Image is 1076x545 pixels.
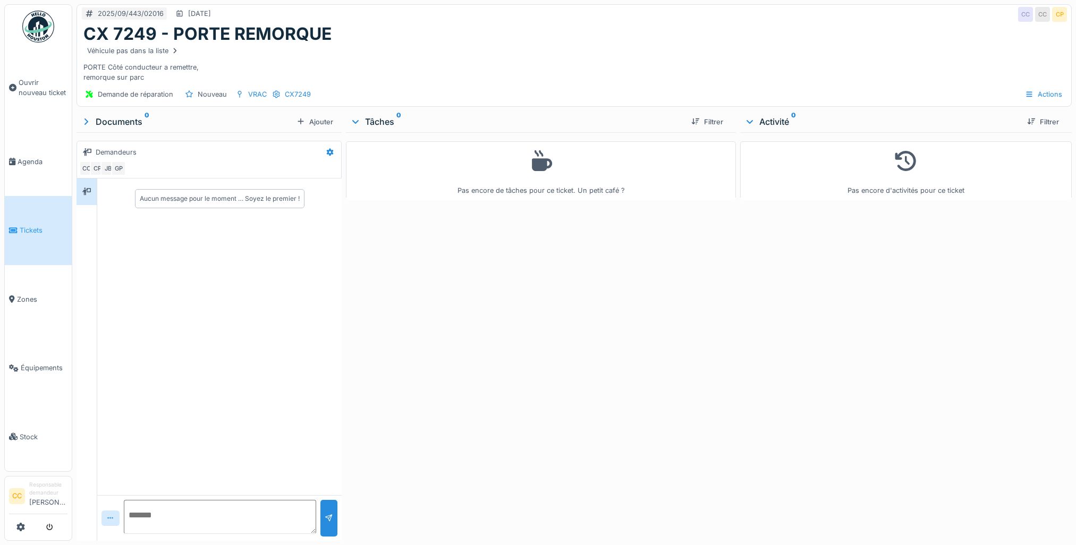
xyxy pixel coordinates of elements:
[5,265,72,334] a: Zones
[350,115,682,128] div: Tâches
[20,225,67,235] span: Tickets
[17,294,67,304] span: Zones
[100,161,115,176] div: JB
[5,196,72,265] a: Tickets
[87,46,179,56] div: Véhicule pas dans la liste
[20,432,67,442] span: Stock
[1023,115,1063,129] div: Filtrer
[140,194,300,203] div: Aucun message pour le moment … Soyez le premier !
[285,89,311,99] div: CX7249
[21,363,67,373] span: Équipements
[29,481,67,512] li: [PERSON_NAME]
[248,89,267,99] div: VRAC
[188,8,211,19] div: [DATE]
[353,146,728,195] div: Pas encore de tâches pour ce ticket. Un petit café ?
[5,127,72,196] a: Agenda
[98,8,164,19] div: 2025/09/443/02016
[83,24,332,44] h1: CX 7249 - PORTE REMORQUE
[9,481,67,514] a: CC Responsable demandeur[PERSON_NAME]
[90,161,105,176] div: CP
[5,402,72,471] a: Stock
[96,147,137,157] div: Demandeurs
[145,115,149,128] sup: 0
[1035,7,1050,22] div: CC
[98,89,173,99] div: Demande de réparation
[1018,7,1033,22] div: CC
[19,78,67,98] span: Ouvrir nouveau ticket
[81,115,292,128] div: Documents
[79,161,94,176] div: CC
[396,115,401,128] sup: 0
[9,488,25,504] li: CC
[747,146,1065,195] div: Pas encore d'activités pour ce ticket
[1020,87,1067,102] div: Actions
[791,115,796,128] sup: 0
[687,115,727,129] div: Filtrer
[5,334,72,402] a: Équipements
[292,115,337,129] div: Ajouter
[111,161,126,176] div: GP
[22,11,54,42] img: Badge_color-CXgf-gQk.svg
[5,48,72,127] a: Ouvrir nouveau ticket
[83,44,1065,82] div: PORTE Côté conducteur a remettre, remorque sur parc
[744,115,1019,128] div: Activité
[18,157,67,167] span: Agenda
[198,89,227,99] div: Nouveau
[29,481,67,497] div: Responsable demandeur
[1052,7,1067,22] div: CP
